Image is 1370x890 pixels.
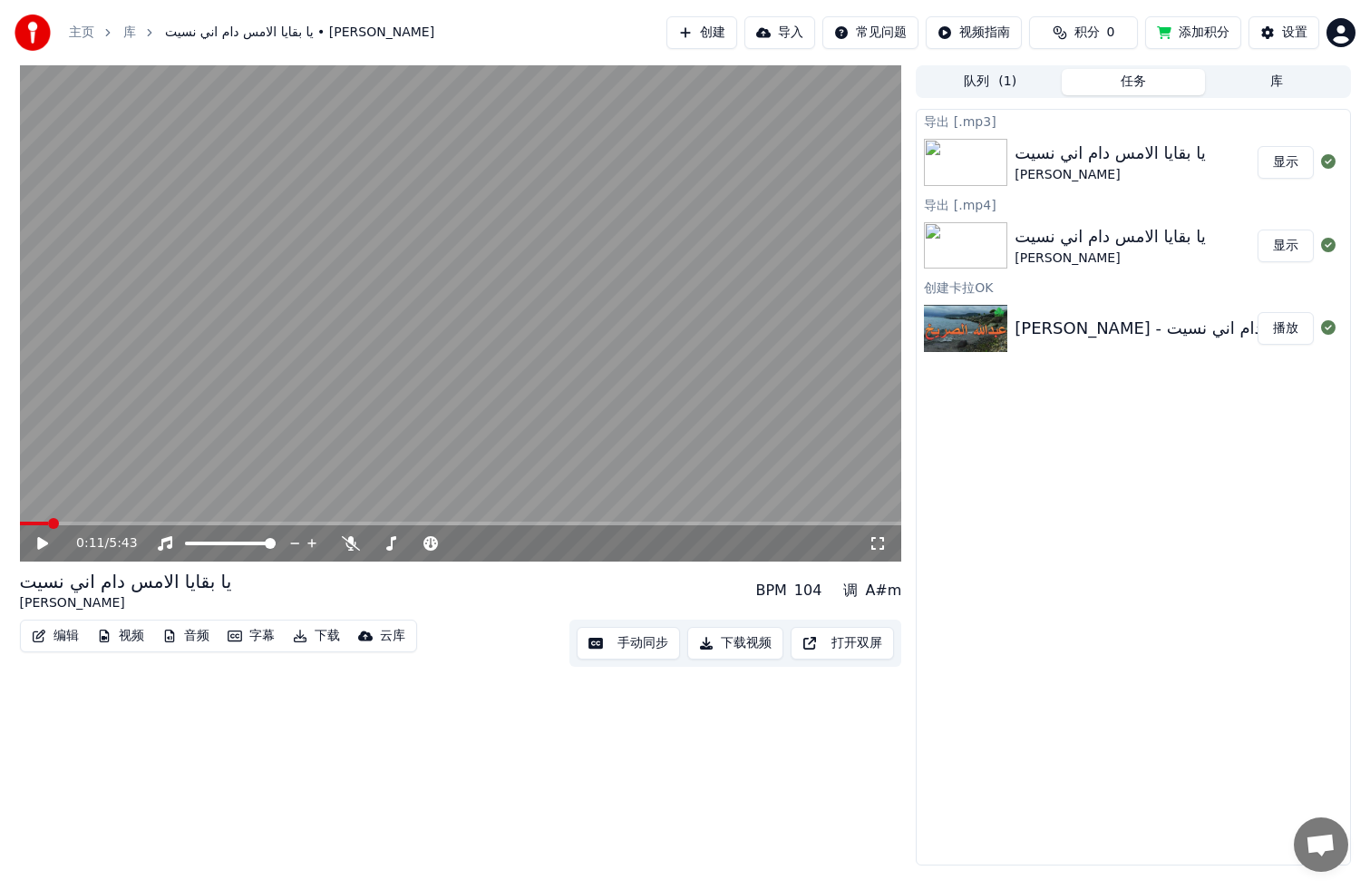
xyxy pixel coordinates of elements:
[865,580,901,601] div: A#m
[69,24,94,42] a: 主页
[76,534,120,553] div: /
[155,623,217,649] button: 音频
[1258,230,1314,262] button: 显示
[20,569,232,594] div: يا بقايا الامس دام اني نسيت
[90,623,151,649] button: 视频
[76,534,104,553] span: 0:11
[794,580,822,601] div: 104
[1015,224,1205,249] div: يا بقايا الامس دام اني نسيت
[1074,24,1100,42] span: 积分
[917,276,1349,298] div: 创建卡拉OK
[822,16,918,49] button: 常见问题
[286,623,347,649] button: 下载
[918,69,1062,95] button: 队列
[123,24,136,42] a: 库
[1145,16,1241,49] button: 添加积分
[109,534,137,553] span: 5:43
[917,193,1349,215] div: 导出 [.mp4]
[220,623,282,649] button: 字幕
[917,110,1349,132] div: 导出 [.mp3]
[1258,146,1314,179] button: 显示
[1249,16,1319,49] button: 设置
[1294,817,1348,872] a: 开放式聊天
[1205,69,1348,95] button: 库
[69,24,434,42] nav: breadcrumb
[1029,16,1138,49] button: 积分0
[15,15,51,51] img: youka
[20,594,232,612] div: [PERSON_NAME]
[24,623,86,649] button: 编辑
[577,627,680,660] button: 手动同步
[843,580,858,601] div: 调
[1015,141,1205,166] div: يا بقايا الامس دام اني نسيت
[998,73,1016,91] span: ( 1 )
[666,16,737,49] button: 创建
[1107,24,1115,42] span: 0
[1258,312,1314,345] button: 播放
[744,16,815,49] button: 导入
[755,580,786,601] div: BPM
[791,627,894,660] button: 打开双屏
[1015,249,1205,268] div: [PERSON_NAME]
[1062,69,1205,95] button: 任务
[1282,24,1307,42] div: 设置
[165,24,434,42] span: يا بقايا الامس دام اني نسيت • [PERSON_NAME]
[380,627,405,645] div: 云库
[926,16,1022,49] button: 视频指南
[687,627,783,660] button: 下载视频
[1015,166,1205,184] div: [PERSON_NAME]
[1015,316,1357,341] div: [PERSON_NAME] - يا بقايا الامس دام اني نسيت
